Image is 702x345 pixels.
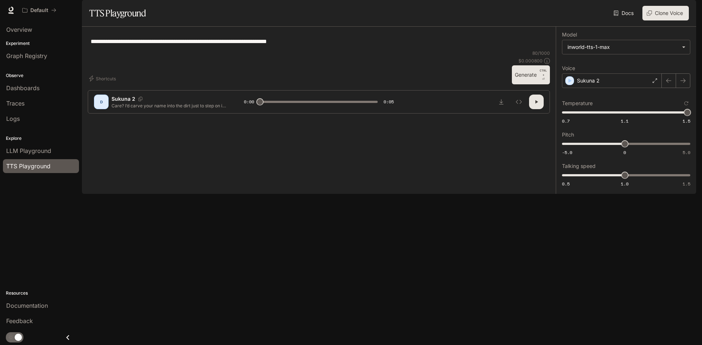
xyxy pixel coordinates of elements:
[532,50,550,56] p: 80 / 1000
[621,181,629,187] span: 1.0
[642,6,689,20] button: Clone Voice
[562,164,596,169] p: Talking speed
[88,73,119,84] button: Shortcuts
[682,99,690,107] button: Reset to default
[683,181,690,187] span: 1.5
[683,149,690,156] span: 5.0
[562,132,574,137] p: Pitch
[612,6,637,20] a: Docs
[562,101,593,106] p: Temperature
[621,118,629,124] span: 1.1
[135,97,146,101] button: Copy Voice ID
[540,68,547,81] p: ⏎
[562,32,577,37] p: Model
[89,6,146,20] h1: TTS Playground
[19,3,60,18] button: All workspaces
[494,95,509,109] button: Download audio
[562,40,690,54] div: inworld-tts-1-max
[30,7,48,14] p: Default
[577,77,600,84] p: Sukuna 2
[112,95,135,103] p: Sukuna 2
[512,95,526,109] button: Inspect
[244,98,254,106] span: 0:00
[562,66,575,71] p: Voice
[567,43,678,51] div: inworld-tts-1-max
[512,65,550,84] button: GenerateCTRL +⏎
[562,149,572,156] span: -5.0
[540,68,547,77] p: CTRL +
[562,181,570,187] span: 0.5
[562,118,570,124] span: 0.7
[518,58,543,64] p: $ 0.000800
[683,118,690,124] span: 1.5
[384,98,394,106] span: 0:05
[112,103,226,109] p: Care? I’d carve your name into the dirt just to step on it every time I walk by.
[95,96,107,108] div: D
[623,149,626,156] span: 0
